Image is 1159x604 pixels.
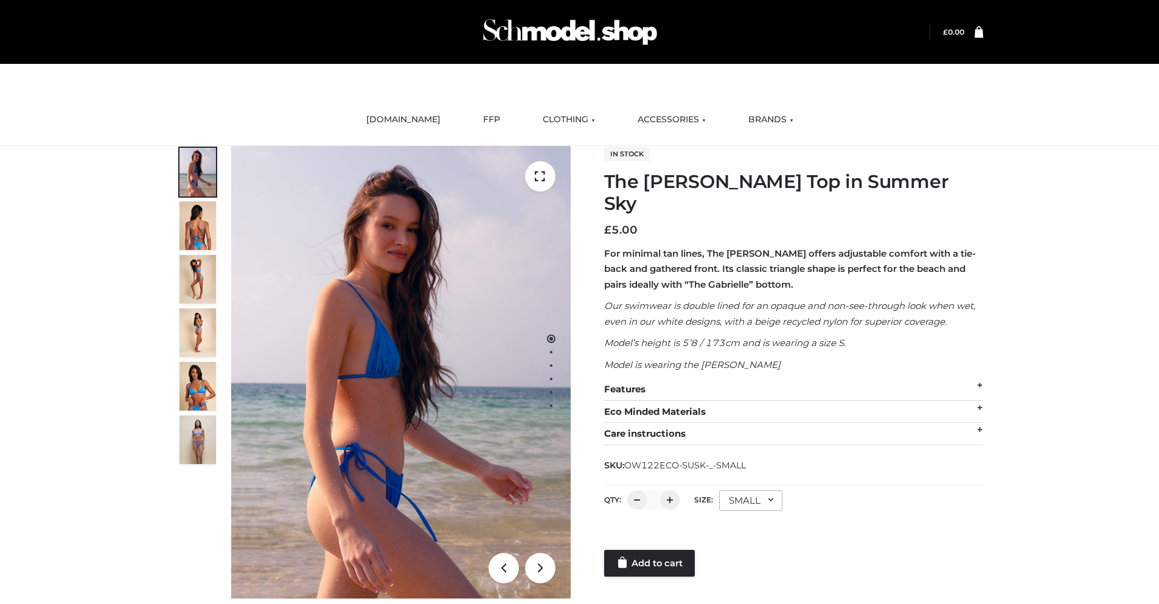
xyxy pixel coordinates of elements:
[179,415,216,464] img: SSVC.jpg
[604,359,781,370] em: Model is wearing the [PERSON_NAME]
[231,146,571,599] img: 1.Alex-top_SS-1_4464b1e7-c2c9-4e4b-a62c-58381cd673c0 (1)
[604,458,747,473] span: SKU:
[179,308,216,357] img: 3.Alex-top_CN-1-1-2.jpg
[628,106,715,133] a: ACCESSORIES
[179,148,216,196] img: 1.Alex-top_SS-1_4464b1e7-c2c9-4e4b-a62c-58381cd673c0-1.jpg
[179,362,216,411] img: 2.Alex-top_CN-1-1-2.jpg
[694,495,713,504] label: Size:
[604,223,638,237] bdi: 5.00
[943,27,964,36] a: £0.00
[179,201,216,250] img: 5.Alex-top_CN-1-1_1-1.jpg
[739,106,802,133] a: BRANDS
[604,495,621,504] label: QTY:
[604,248,976,290] strong: For minimal tan lines, The [PERSON_NAME] offers adjustable comfort with a tie-back and gathered f...
[604,147,650,161] span: In stock
[604,423,983,445] div: Care instructions
[604,223,611,237] span: £
[604,401,983,423] div: Eco Minded Materials
[604,378,983,401] div: Features
[474,106,509,133] a: FFP
[534,106,604,133] a: CLOTHING
[179,255,216,304] img: 4.Alex-top_CN-1-1-2.jpg
[357,106,450,133] a: [DOMAIN_NAME]
[943,27,948,36] span: £
[604,337,846,349] em: Model’s height is 5’8 / 173cm and is wearing a size S.
[604,550,695,577] a: Add to cart
[604,171,983,215] h1: The [PERSON_NAME] Top in Summer Sky
[943,27,964,36] bdi: 0.00
[604,300,975,327] em: Our swimwear is double lined for an opaque and non-see-through look when wet, even in our white d...
[719,490,782,511] div: SMALL
[479,8,661,56] img: Schmodel Admin 964
[624,460,746,471] span: OW122ECO-SUSK-_-SMALL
